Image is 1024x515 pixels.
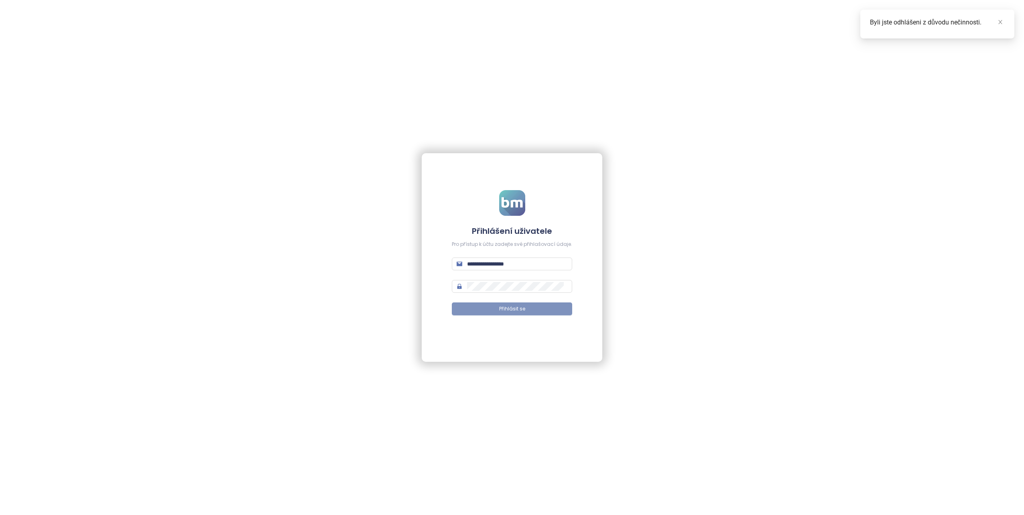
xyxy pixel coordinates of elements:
div: Byli jste odhlášeni z důvodu nečinnosti. [870,18,1005,27]
button: Přihlásit se [452,302,572,315]
span: lock [457,284,462,289]
h4: Přihlášení uživatele [452,225,572,237]
div: Pro přístup k účtu zadejte své přihlašovací údaje. [452,241,572,248]
img: logo [499,190,525,216]
span: close [998,19,1003,25]
span: mail [457,261,462,267]
span: Přihlásit se [499,305,525,313]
